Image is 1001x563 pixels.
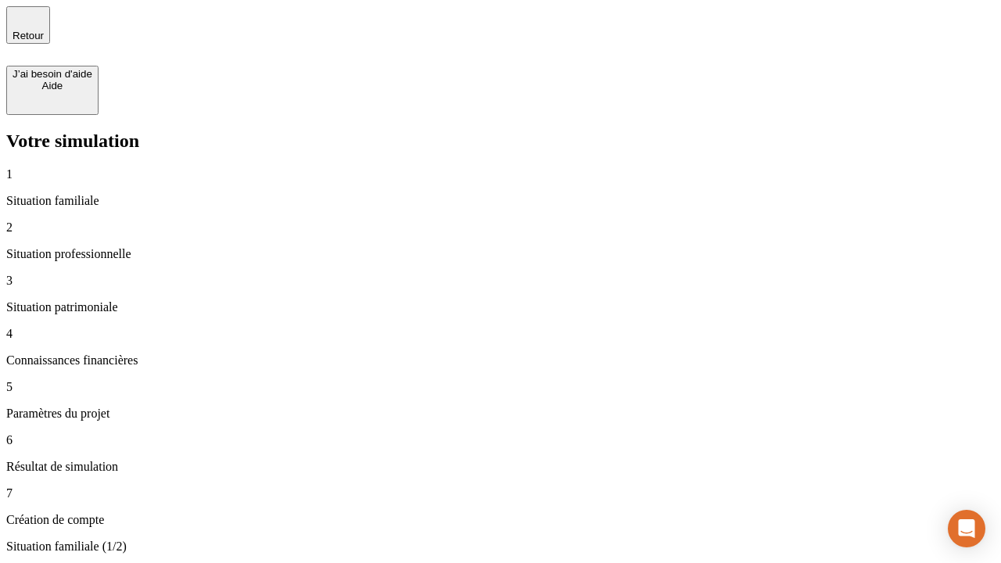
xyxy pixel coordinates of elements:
[13,30,44,41] span: Retour
[6,274,995,288] p: 3
[6,353,995,368] p: Connaissances financières
[6,66,99,115] button: J’ai besoin d'aideAide
[6,221,995,235] p: 2
[948,510,985,547] div: Open Intercom Messenger
[6,407,995,421] p: Paramètres du projet
[6,167,995,181] p: 1
[6,194,995,208] p: Situation familiale
[6,486,995,500] p: 7
[6,380,995,394] p: 5
[6,247,995,261] p: Situation professionnelle
[6,327,995,341] p: 4
[6,540,995,554] p: Situation familiale (1/2)
[13,68,92,80] div: J’ai besoin d'aide
[6,433,995,447] p: 6
[6,6,50,44] button: Retour
[13,80,92,91] div: Aide
[6,300,995,314] p: Situation patrimoniale
[6,131,995,152] h2: Votre simulation
[6,513,995,527] p: Création de compte
[6,460,995,474] p: Résultat de simulation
